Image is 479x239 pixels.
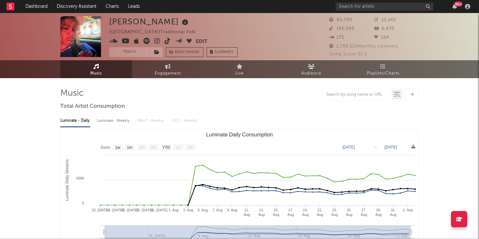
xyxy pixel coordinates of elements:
div: Luminate - Daily [60,115,90,126]
text: [DATE] [385,145,397,149]
span: Jump Score: 91.5 [329,52,367,56]
text: 9. Aug [227,208,237,212]
text: 24. [DATE] [106,208,123,212]
button: Track [109,47,150,57]
text: 5. Aug [198,208,208,212]
text: 30. [DATE] [150,208,167,212]
text: 2. Sep [403,208,413,212]
a: Live [204,60,275,78]
span: 6,470 [374,27,394,31]
div: Luminate - Weekly [97,115,131,126]
span: Summary [215,50,234,54]
text: 1w [115,145,121,150]
span: Engagement [155,70,181,77]
span: 175 [329,35,344,40]
text: All [188,145,192,150]
span: Live [235,70,244,77]
text: 17. Aug [287,208,294,217]
text: 1. Aug [168,208,179,212]
div: [PERSON_NAME] [109,16,190,27]
text: YTD [162,145,170,150]
text: 500k [76,176,84,180]
a: Benchmark [166,47,203,57]
span: Music [90,70,102,77]
span: 60,780 [329,18,352,22]
text: 25. Aug [346,208,353,217]
text: 28. [DATE] [136,208,153,212]
button: Summary [207,47,238,57]
text: 22. [DATE] [92,208,109,212]
a: Audience [275,60,347,78]
text: Zoom [100,145,110,150]
input: Search for artists [336,3,433,11]
span: Total Artist Consumption [60,103,125,110]
div: 99 + [454,2,462,7]
button: Edit [196,38,208,46]
text: 3. Aug [183,208,193,212]
text: 27. Aug [361,208,367,217]
span: 12,242 [374,18,396,22]
span: Audience [301,70,321,77]
text: 29. Aug [375,208,382,217]
text: 6m [151,145,157,150]
text: 15. Aug [273,208,279,217]
text: 13. Aug [258,208,265,217]
a: Playlists/Charts [347,60,419,78]
text: Luminate Daily Streams [65,159,69,201]
span: 1,786,520 Monthly Listeners [329,44,398,49]
text: [DATE] [342,145,355,149]
text: → [373,145,377,149]
a: Engagement [132,60,204,78]
text: 21. Aug [317,208,323,217]
text: 3m [139,145,145,150]
text: Luminate Daily Consumption [206,132,273,137]
text: 31. Aug [390,208,397,217]
text: 1y [176,145,180,150]
text: 1m [127,145,133,150]
span: 195,000 [329,27,355,31]
text: 7. Aug [212,208,223,212]
text: 19. Aug [302,208,309,217]
span: Playlists/Charts [367,70,399,77]
text: 11. Aug [244,208,250,217]
span: 154 [374,35,389,40]
a: Music [60,60,132,78]
button: 99+ [452,4,457,9]
div: [GEOGRAPHIC_DATA] | Traditional Folk [109,28,203,36]
text: 23. Aug [331,208,338,217]
text: 26. [DATE] [121,208,138,212]
span: Benchmark [175,49,200,56]
text: 0 [82,201,84,205]
input: Search by song name or URL [323,92,392,97]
